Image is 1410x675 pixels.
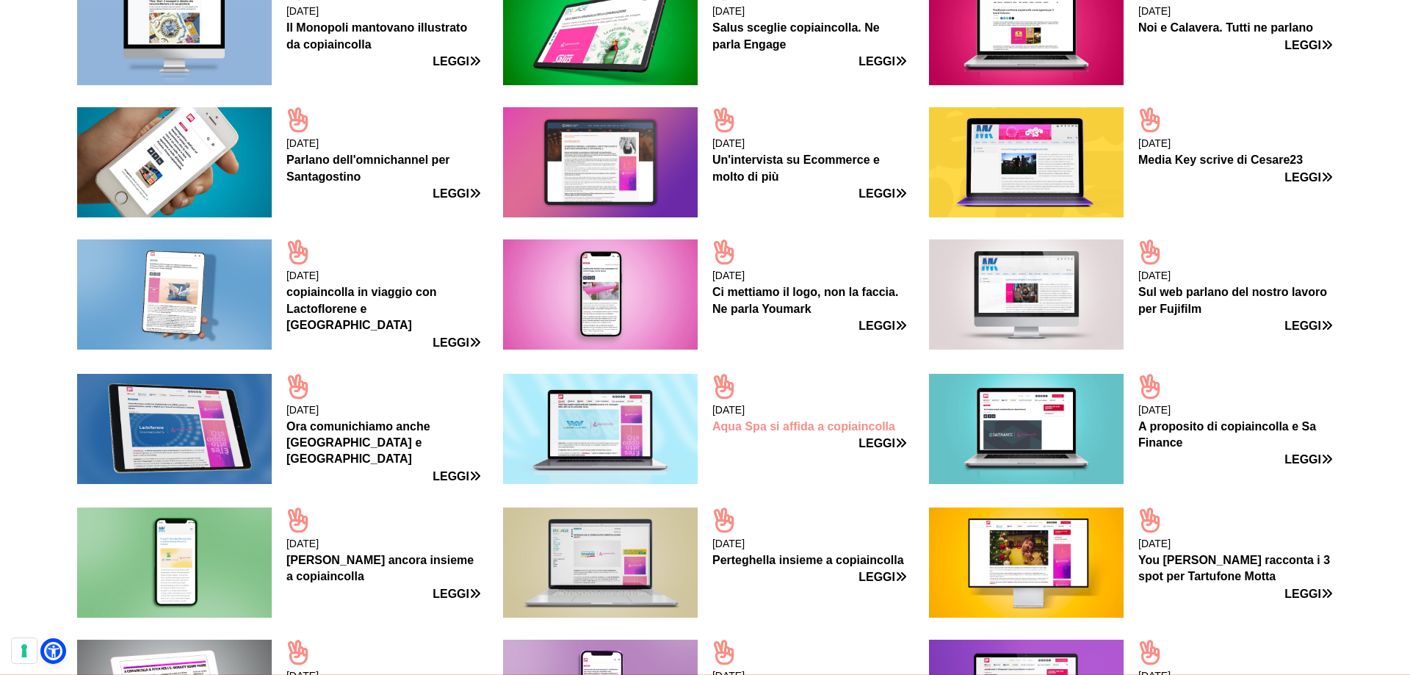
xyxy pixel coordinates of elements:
a: Open Accessibility Menu [44,642,62,660]
a: Ora comunichiamo anche [GEOGRAPHIC_DATA] e [GEOGRAPHIC_DATA] [286,420,430,466]
a: Ci mettiamo il logo, non la faccia. Ne parla Youmark [712,286,898,314]
a: Media Key scrive di Cesare23 [1138,154,1303,166]
time: [DATE] [286,137,319,149]
time: [DATE] [286,270,319,281]
a: Salus sceglie copiaincolla. Ne parla Engage [712,21,880,50]
a: Leggi [1284,588,1333,600]
a: Leggi [858,320,907,332]
time: [DATE] [286,5,319,17]
a: Leggi [433,336,481,349]
a: Perteghella insieme a copiaincolla [712,554,904,566]
time: [DATE] [1138,404,1171,416]
a: Leggi [858,571,907,583]
a: You [PERSON_NAME] racconta i 3 spot per Tartufone Motta [1138,554,1330,582]
time: [DATE] [286,404,319,416]
a: Parlano dell'omnichannel per Santagostino [286,154,450,182]
a: Leggi [858,55,907,68]
time: [DATE] [1138,5,1171,17]
time: [DATE] [712,5,745,17]
a: Leggi [1284,171,1333,184]
a: Leggi [858,437,907,450]
time: [DATE] [712,137,745,149]
time: [DATE] [1138,538,1171,549]
a: Leggi [433,187,481,200]
time: [DATE] [712,538,745,549]
a: Leggi [1284,39,1333,51]
time: [DATE] [712,270,745,281]
a: Aqua Spa si affida a copiaincolla [712,420,895,433]
a: copiaincolla in viaggio con Lactoflorene e [GEOGRAPHIC_DATA] [286,286,436,331]
a: Leggi [1284,320,1333,332]
a: Leggi [433,588,481,600]
a: Noi e Calavera. Tutti ne parlano [1138,21,1313,34]
a: Leggi [858,187,907,200]
a: Leggi [433,55,481,68]
a: Leggi [433,470,481,483]
a: Leggi [1284,453,1333,466]
time: [DATE] [712,404,745,416]
a: Il Monopoli mantovano illustrato da copiaincolla [286,21,467,50]
button: Le tue preferenze relative al consenso per le tecnologie di tracciamento [12,638,37,663]
time: [DATE] [1138,270,1171,281]
a: Sul web parlano del nostro lavoro per Fujifilm [1138,286,1327,314]
a: A proposito di copiaincolla e Sa Finance [1138,420,1316,449]
a: Un'intervista su Ecommerce e molto di più [712,154,880,182]
a: [PERSON_NAME] ancora insieme a copiaincolla [286,554,474,582]
time: [DATE] [1138,137,1171,149]
time: [DATE] [286,538,319,549]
